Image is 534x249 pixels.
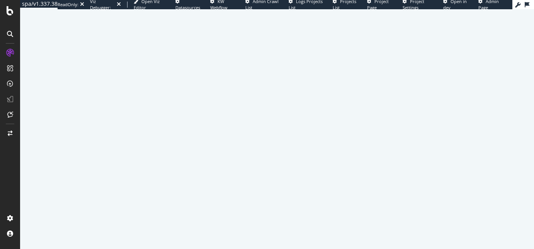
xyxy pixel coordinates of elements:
[249,109,305,137] div: animation
[175,5,200,10] span: Datasources
[58,2,78,8] div: ReadOnly:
